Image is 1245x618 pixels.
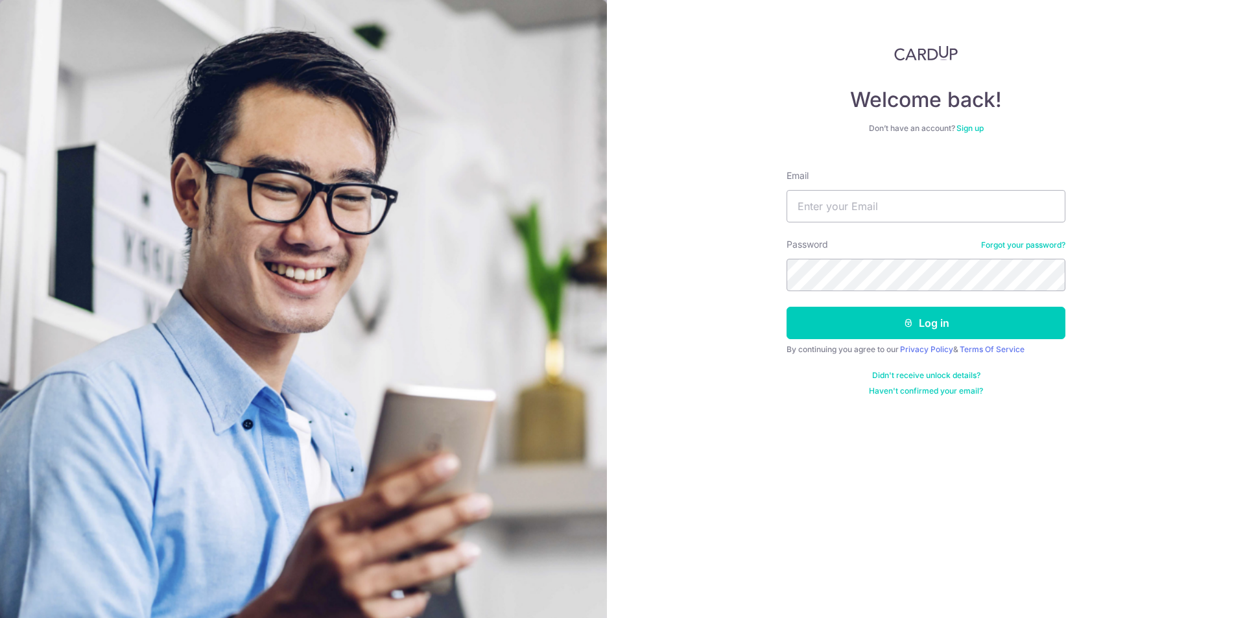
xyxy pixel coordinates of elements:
a: Sign up [956,123,984,133]
label: Email [787,169,809,182]
a: Didn't receive unlock details? [872,370,980,381]
h4: Welcome back! [787,87,1065,113]
label: Password [787,238,828,251]
a: Haven't confirmed your email? [869,386,983,396]
img: CardUp Logo [894,45,958,61]
a: Privacy Policy [900,344,953,354]
a: Terms Of Service [960,344,1025,354]
input: Enter your Email [787,190,1065,222]
div: By continuing you agree to our & [787,344,1065,355]
button: Log in [787,307,1065,339]
a: Forgot your password? [981,240,1065,250]
div: Don’t have an account? [787,123,1065,134]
